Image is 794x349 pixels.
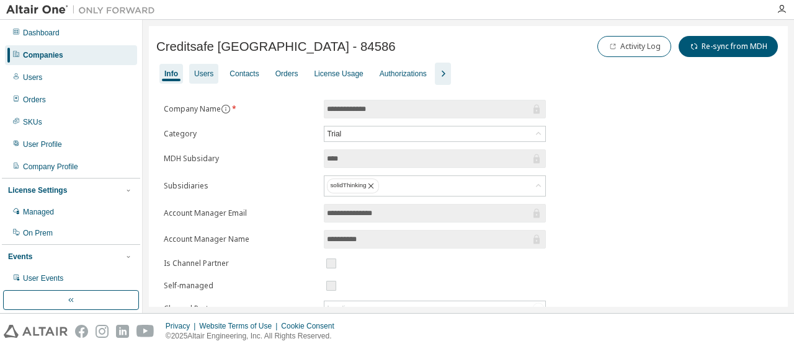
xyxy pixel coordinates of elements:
[23,162,78,172] div: Company Profile
[164,258,316,268] label: Is Channel Partner
[164,154,316,164] label: MDH Subsidary
[23,50,63,60] div: Companies
[23,207,54,217] div: Managed
[166,321,199,331] div: Privacy
[164,281,316,291] label: Self-managed
[679,36,778,57] button: Re-sync from MDH
[164,129,316,139] label: Category
[23,28,60,38] div: Dashboard
[324,176,545,196] div: solidThinking
[164,181,316,191] label: Subsidiaries
[324,301,545,316] div: Loading...
[314,69,363,79] div: License Usage
[164,208,316,218] label: Account Manager Email
[8,252,32,262] div: Events
[96,325,109,338] img: instagram.svg
[23,95,46,105] div: Orders
[324,126,545,141] div: Trial
[597,36,671,57] button: Activity Log
[166,331,342,342] p: © 2025 Altair Engineering, Inc. All Rights Reserved.
[8,185,67,195] div: License Settings
[221,104,231,114] button: information
[164,69,178,79] div: Info
[164,234,316,244] label: Account Manager Name
[23,117,42,127] div: SKUs
[275,69,298,79] div: Orders
[327,304,360,314] div: Loading...
[199,321,281,331] div: Website Terms of Use
[230,69,259,79] div: Contacts
[23,139,62,149] div: User Profile
[23,73,42,82] div: Users
[136,325,154,338] img: youtube.svg
[156,40,396,54] span: Creditsafe [GEOGRAPHIC_DATA] - 84586
[380,69,427,79] div: Authorizations
[281,321,341,331] div: Cookie Consent
[164,104,316,114] label: Company Name
[23,228,53,238] div: On Prem
[325,127,343,141] div: Trial
[327,179,379,193] div: solidThinking
[116,325,129,338] img: linkedin.svg
[6,4,161,16] img: Altair One
[4,325,68,338] img: altair_logo.svg
[23,273,63,283] div: User Events
[164,304,316,314] label: Channel Partner
[194,69,213,79] div: Users
[75,325,88,338] img: facebook.svg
